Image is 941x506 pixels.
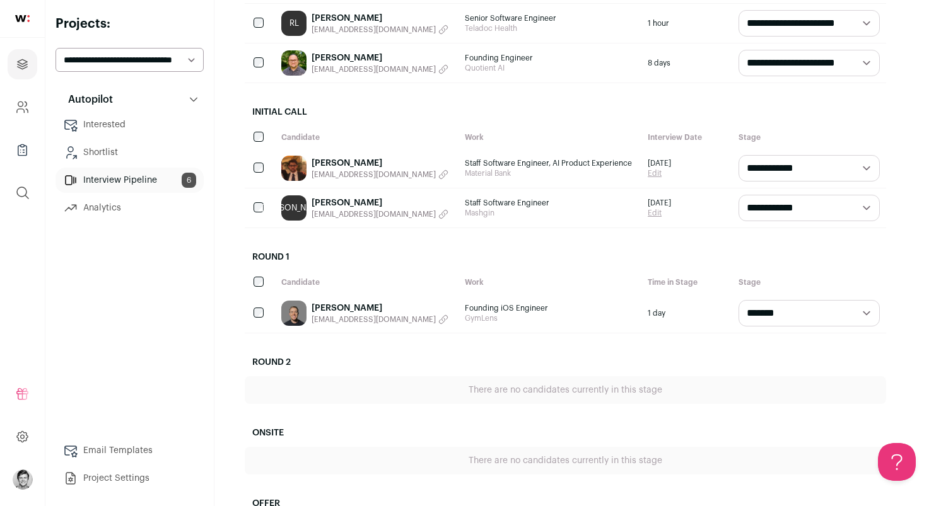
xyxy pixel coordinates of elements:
span: Mashgin [465,208,636,218]
h2: Projects: [56,15,204,33]
div: Work [459,126,642,149]
span: GymLens [465,313,636,323]
div: Candidate [275,271,459,294]
span: Teladoc Health [465,23,636,33]
div: Stage [732,126,886,149]
span: [DATE] [648,158,671,168]
div: Interview Date [641,126,732,149]
button: [EMAIL_ADDRESS][DOMAIN_NAME] [312,170,448,180]
div: 1 day [641,294,732,333]
span: Senior Software Engineer [465,13,636,23]
div: 1 hour [641,4,732,43]
h2: Round 2 [245,348,886,376]
span: [EMAIL_ADDRESS][DOMAIN_NAME] [312,170,436,180]
span: 6 [182,173,196,188]
span: Staff Software Engineer [465,198,636,208]
span: [EMAIL_ADDRESS][DOMAIN_NAME] [312,209,436,219]
span: Staff Software Engineer, AI Product Experience [465,158,636,168]
a: Company and ATS Settings [8,92,37,122]
img: 606302-medium_jpg [13,469,33,490]
a: Projects [8,49,37,79]
a: [PERSON_NAME] [312,197,448,209]
div: 8 days [641,43,732,83]
a: [PERSON_NAME] [312,52,448,64]
button: [EMAIL_ADDRESS][DOMAIN_NAME] [312,314,448,325]
div: There are no candidates currently in this stage [245,376,886,404]
h2: Onsite [245,419,886,447]
div: Time in Stage [641,271,732,294]
div: Work [459,271,642,294]
span: Material Bank [465,168,636,178]
a: Project Settings [56,466,204,491]
a: Interested [56,112,204,137]
div: There are no candidates currently in this stage [245,447,886,474]
iframe: Help Scout Beacon - Open [878,443,916,481]
span: Quotient AI [465,63,636,73]
button: Autopilot [56,87,204,112]
img: 9eed3611e62ed4d182b73ec2827cff0edcc34317f5e5b05e0bc7b23d32a90e95.jpg [281,156,307,181]
a: Email Templates [56,438,204,463]
img: e0032b3bc49eb23337bd61d75e371bed27d1c41f015db03e6b728be17f28e08d.jpg [281,50,307,76]
span: Founding iOS Engineer [465,303,636,313]
a: Edit [648,208,671,218]
div: Stage [732,271,886,294]
a: Company Lists [8,135,37,165]
a: RL [281,11,307,36]
a: Interview Pipeline6 [56,168,204,193]
img: wellfound-shorthand-0d5821cbd27db2630d0214b213865d53afaa358527fdda9d0ea32b1df1b89c2c.svg [15,15,30,22]
div: Candidate [275,126,459,149]
button: [EMAIL_ADDRESS][DOMAIN_NAME] [312,25,448,35]
button: Open dropdown [13,469,33,490]
span: [EMAIL_ADDRESS][DOMAIN_NAME] [312,25,436,35]
p: Autopilot [61,92,113,107]
a: [PERSON_NAME] [312,12,448,25]
span: [EMAIL_ADDRESS][DOMAIN_NAME] [312,314,436,325]
a: [PERSON_NAME] [281,195,307,221]
span: [EMAIL_ADDRESS][DOMAIN_NAME] [312,64,436,74]
a: Shortlist [56,140,204,165]
a: [PERSON_NAME] [312,157,448,170]
img: 7e7e45e50d914c7e1a614f49edf34b3eff001f4a7eba0f7012b9f243a0c43864.jpg [281,301,307,326]
button: [EMAIL_ADDRESS][DOMAIN_NAME] [312,64,448,74]
span: [DATE] [648,198,671,208]
h2: Initial Call [245,98,886,126]
h2: Round 1 [245,243,886,271]
button: [EMAIL_ADDRESS][DOMAIN_NAME] [312,209,448,219]
span: Founding Engineer [465,53,636,63]
a: Analytics [56,195,204,221]
a: Edit [648,168,671,178]
a: [PERSON_NAME] [312,302,448,314]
